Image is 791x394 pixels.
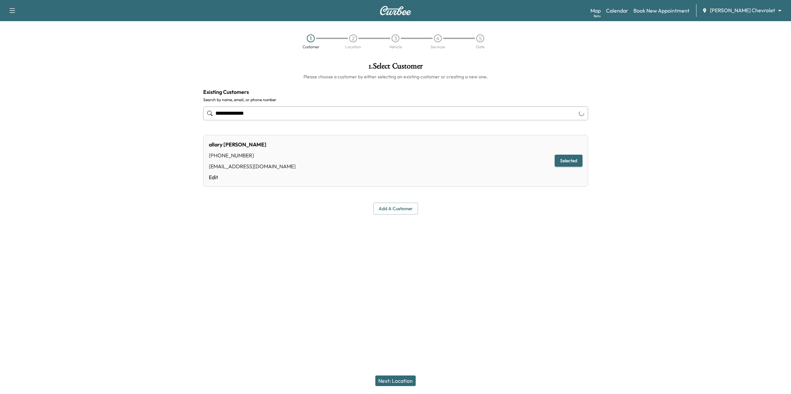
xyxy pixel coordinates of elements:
[555,155,582,167] button: Selected
[209,162,296,170] div: [EMAIL_ADDRESS][DOMAIN_NAME]
[389,45,402,49] div: Vehicle
[633,7,689,15] a: Book New Appointment
[302,45,319,49] div: Customer
[476,34,484,42] div: 5
[710,7,775,14] span: [PERSON_NAME] Chevrolet
[203,73,588,80] h6: Please choose a customer by either selecting an existing customer or creating a new one.
[590,7,601,15] a: MapBeta
[203,97,588,102] label: Search by name, email, or phone number
[594,14,601,19] div: Beta
[349,34,357,42] div: 2
[209,173,296,181] a: Edit
[380,6,411,15] img: Curbee Logo
[606,7,628,15] a: Calendar
[209,151,296,159] div: [PHONE_NUMBER]
[434,34,442,42] div: 4
[392,34,399,42] div: 3
[209,140,296,148] div: allary [PERSON_NAME]
[375,375,416,386] button: Next: Location
[307,34,315,42] div: 1
[373,203,418,215] button: Add a customer
[203,62,588,73] h1: 1 . Select Customer
[476,45,485,49] div: Date
[345,45,361,49] div: Location
[431,45,445,49] div: Services
[203,88,588,96] h4: Existing Customers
